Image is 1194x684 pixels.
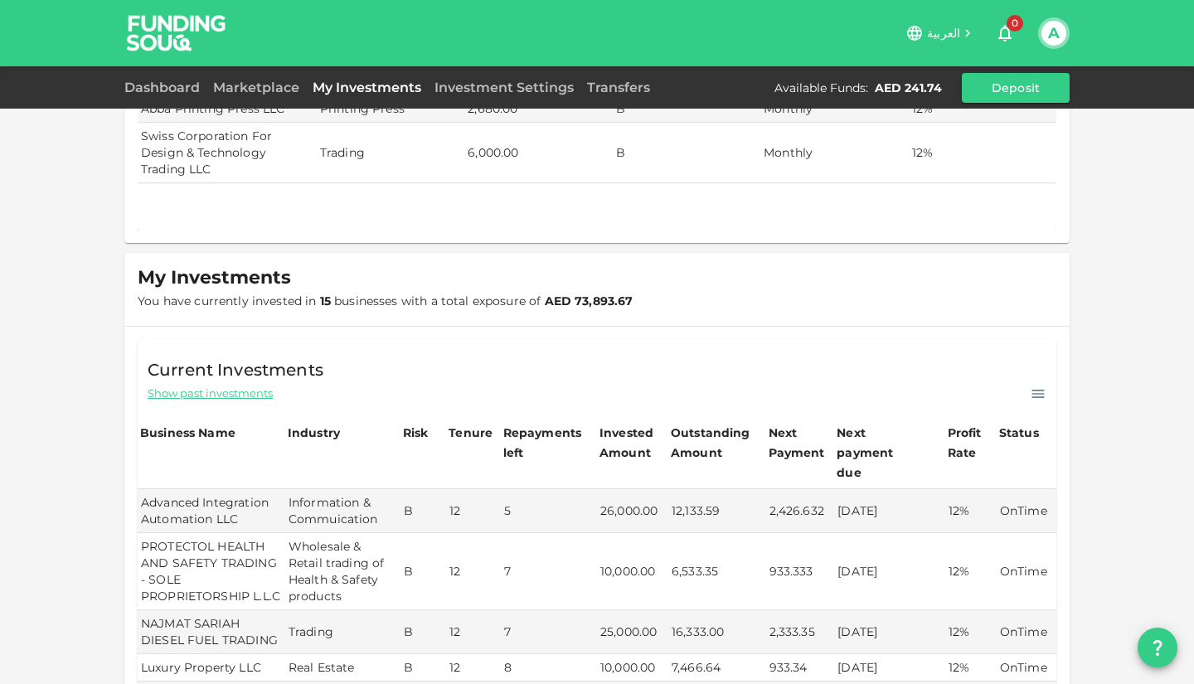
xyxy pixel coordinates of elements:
td: 933.333 [766,533,835,610]
strong: 15 [320,293,331,308]
td: [DATE] [834,533,944,610]
td: 10,000.00 [597,533,668,610]
button: A [1041,21,1066,46]
span: العربية [927,26,960,41]
td: 16,333.00 [668,610,766,654]
td: Advanced Integration Automation LLC [138,489,285,533]
div: Business Name [140,423,235,443]
div: Invested Amount [599,423,666,463]
div: Outstanding Amount [671,423,754,463]
td: 8 [501,654,597,682]
strong: AED 73,893.67 [545,293,633,308]
span: Current Investments [148,357,323,383]
td: 12 [446,489,500,533]
td: 12,133.59 [668,489,766,533]
td: 7 [501,533,597,610]
a: Transfers [580,80,657,95]
div: Status [999,423,1041,443]
td: 5 [501,489,597,533]
div: Risk [403,423,436,443]
td: B [400,533,447,610]
td: 10,000.00 [597,654,668,682]
td: OnTime [997,533,1056,610]
td: OnTime [997,489,1056,533]
button: 0 [988,17,1022,50]
a: Marketplace [206,80,306,95]
td: PROTECTOL HEALTH AND SAFETY TRADING - SOLE PROPRIETORSHIP L.L.C [138,533,285,610]
div: Next payment due [837,423,920,483]
td: Real Estate [285,654,400,682]
td: 12 [446,533,500,610]
td: B [400,489,447,533]
div: Available Funds : [774,80,868,96]
td: Trading [317,123,464,183]
span: You have currently invested in businesses with a total exposure of [138,293,633,308]
div: AED 241.74 [875,80,942,96]
div: Profit Rate [948,423,994,463]
td: OnTime [997,610,1056,654]
span: 0 [1007,15,1023,32]
div: Industry [288,423,340,443]
td: 6,533.35 [668,533,766,610]
td: 2,680.00 [464,95,612,123]
div: Repayments left [503,423,586,463]
td: Swiss Corporation For Design & Technology Trading LLC [138,123,317,183]
td: Abba Printing Press LLC [138,95,317,123]
td: 12% [945,533,997,610]
span: My Investments [138,266,291,289]
td: 6,000.00 [464,123,612,183]
div: Tenure [449,423,493,443]
td: 12% [909,95,1057,123]
td: 933.34 [766,654,835,682]
td: Luxury Property LLC [138,654,285,682]
td: [DATE] [834,489,944,533]
td: 2,333.35 [766,610,835,654]
td: B [613,95,760,123]
td: Printing Press [317,95,464,123]
td: [DATE] [834,610,944,654]
td: 12% [945,489,997,533]
td: 12% [945,610,997,654]
div: Next Payment [769,423,832,463]
td: 2,426.632 [766,489,835,533]
td: Trading [285,610,400,654]
td: NAJMAT SARIAH DIESEL FUEL TRADING [138,610,285,654]
td: Wholesale & Retail trading of Health & Safety products [285,533,400,610]
td: Monthly [760,95,908,123]
td: B [400,610,447,654]
td: 25,000.00 [597,610,668,654]
td: 7 [501,610,597,654]
button: Deposit [962,73,1070,103]
a: Investment Settings [428,80,580,95]
button: question [1138,628,1177,667]
td: 12% [945,654,997,682]
td: 12 [446,610,500,654]
a: Dashboard [124,80,206,95]
td: 26,000.00 [597,489,668,533]
td: 12 [446,654,500,682]
td: Monthly [760,123,908,183]
span: Show past investments [148,386,273,401]
a: My Investments [306,80,428,95]
td: 7,466.64 [668,654,766,682]
td: Information & Commuication [285,489,400,533]
td: B [400,654,447,682]
td: OnTime [997,654,1056,682]
td: 12% [909,123,1057,183]
td: B [613,123,760,183]
td: [DATE] [834,654,944,682]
